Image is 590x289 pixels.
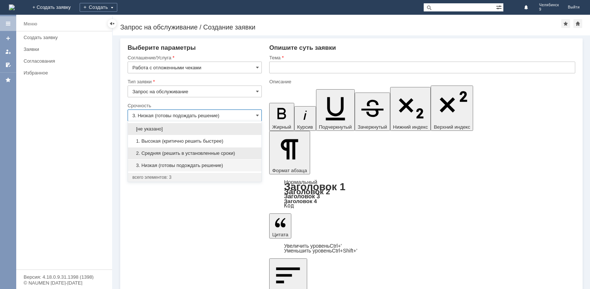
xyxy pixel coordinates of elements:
span: Курсив [297,124,313,130]
div: Тема [269,55,574,60]
a: Заголовок 4 [284,198,317,204]
div: © NAUMEN [DATE]-[DATE] [24,281,105,285]
a: Согласования [21,55,111,67]
span: Челябинск [539,3,559,7]
a: Мои заявки [2,46,14,58]
button: Подчеркнутый [316,89,355,131]
span: Подчеркнутый [319,124,352,130]
span: Выберите параметры [128,44,196,51]
button: Формат абзаца [269,131,310,174]
span: Опишите суть заявки [269,44,336,51]
span: 1. Высокая (критично решить быстрее) [132,138,257,144]
button: Нижний индекс [390,87,431,131]
div: Описание [269,79,574,84]
a: Decrease [284,248,357,254]
button: Цитата [269,213,291,238]
span: 2. Средняя (решить в установленные сроки) [132,150,257,156]
a: Нормальный [284,179,317,185]
span: Расширенный поиск [496,3,503,10]
div: Запрос на обслуживание / Создание заявки [120,24,561,31]
span: Нижний индекс [393,124,428,130]
div: Согласования [24,58,108,64]
a: Заявки [21,43,111,55]
div: Добавить в избранное [561,19,570,28]
div: Сделать домашней страницей [573,19,582,28]
a: Перейти на домашнюю страницу [9,4,15,10]
div: Версия: 4.18.0.9.31.1398 (1398) [24,275,105,279]
div: Цитата [269,244,575,253]
button: Верхний индекс [431,86,473,131]
img: logo [9,4,15,10]
span: Ctrl+Shift+' [332,248,357,254]
button: Зачеркнутый [355,93,390,131]
div: Создать [80,3,117,12]
div: Тип заявки [128,79,260,84]
a: Increase [284,243,342,249]
span: Верхний индекс [434,124,470,130]
span: Цитата [272,232,288,237]
a: Заголовок 2 [284,187,330,196]
button: Жирный [269,103,294,131]
div: Избранное [24,70,100,76]
a: Заголовок 3 [284,193,320,199]
span: Зачеркнутый [358,124,387,130]
span: 9 [539,7,559,12]
div: Меню [24,20,37,28]
div: Скрыть меню [108,19,117,28]
span: 3. Низкая (готовы подождать решение) [132,163,257,168]
button: Курсив [294,106,316,131]
div: Соглашение/Услуга [128,55,260,60]
div: всего элементов: 3 [132,174,257,180]
span: Формат абзаца [272,168,307,173]
a: Мои согласования [2,59,14,71]
div: Формат абзаца [269,180,575,208]
a: Создать заявку [21,32,111,43]
div: Создать заявку [24,35,108,40]
span: [не указано] [132,126,257,132]
span: Жирный [272,124,291,130]
div: Срочность [128,103,260,108]
span: Ctrl+' [330,243,342,249]
div: Заявки [24,46,108,52]
a: Создать заявку [2,32,14,44]
a: Код [284,202,294,209]
a: Заголовок 1 [284,181,346,192]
